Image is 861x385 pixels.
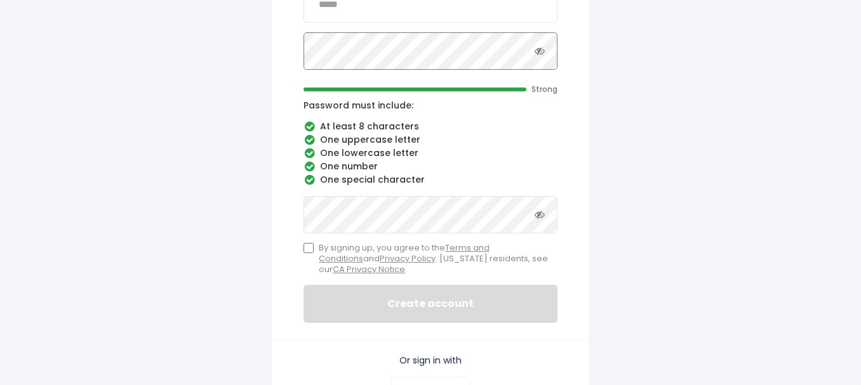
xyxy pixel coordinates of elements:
li: One special character [304,174,557,186]
p: Or sign in with [304,355,557,366]
a: Terms and Conditions [319,242,490,264]
i: Toggle password visibility [535,46,545,56]
span: Strong [531,84,557,95]
li: One number [304,161,557,173]
input: By signing up, you agree to theTerms and ConditionsandPrivacy Policy. [US_STATE] residents, see o... [304,243,314,253]
button: Create account [304,285,557,323]
li: One uppercase letter [304,134,557,146]
span: By signing up, you agree to the and . [US_STATE] residents, see our . [319,243,557,275]
li: One lowercase letter [304,148,557,159]
p: Password must include: [304,100,557,111]
a: CA Privacy Notice [333,263,405,275]
li: At least 8 characters [304,121,557,133]
a: Privacy Policy [380,252,436,264]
